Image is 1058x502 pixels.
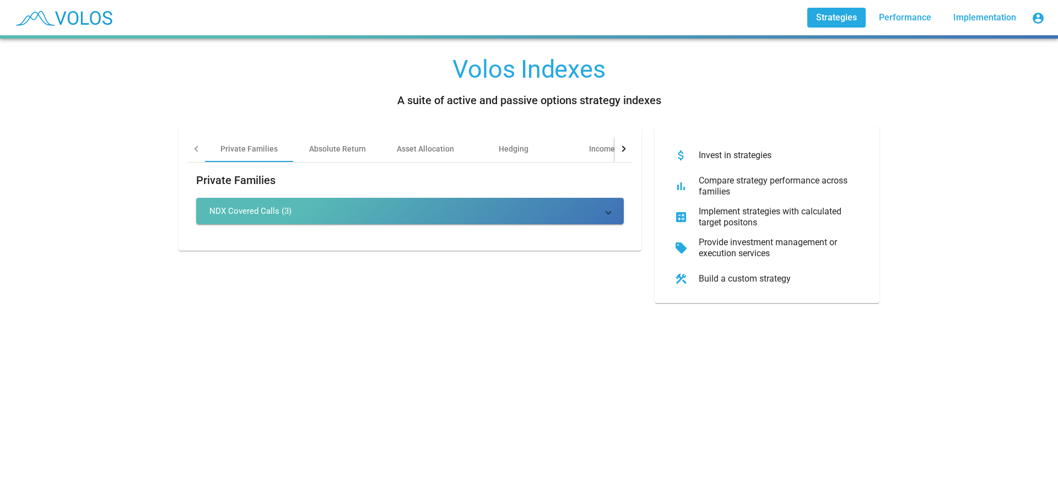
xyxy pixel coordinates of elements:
mat-icon: attach_money [672,147,690,164]
button: Build a custom strategy [663,263,871,294]
div: Absolute Return [309,143,366,154]
a: Strategies [807,8,866,28]
h2: Private Families [196,171,624,189]
button: Implement strategies with calculated target positons [663,202,871,233]
div: Provide investment management or execution services [690,237,862,259]
div: NDX Covered Calls (3) [209,206,292,217]
button: Compare strategy performance across families [663,171,871,202]
div: Invest in strategies [690,150,862,161]
div: Hedging [499,143,528,154]
mat-icon: calculate [672,208,690,226]
div: Private Families [220,143,278,154]
span: Implementation [953,12,1016,23]
div: Compare strategy performance across families [690,175,862,197]
div: Volos Indexes [452,56,605,83]
button: Invest in strategies [663,140,871,171]
mat-icon: sell [672,239,690,257]
mat-expansion-panel-header: NDX Covered Calls (3) [196,198,624,224]
a: Implementation [944,8,1025,28]
mat-icon: bar_chart [672,177,690,195]
span: Performance [879,12,931,23]
div: Implement strategies with calculated target positons [690,206,862,228]
mat-icon: construction [672,270,690,288]
div: Asset Allocation [397,143,454,154]
mat-icon: account_circle [1032,12,1045,25]
span: Strategies [816,12,857,23]
div: Build a custom strategy [690,273,862,284]
button: Provide investment management or execution services [663,233,871,263]
a: Performance [870,8,940,28]
img: blue_transparent.png [9,4,118,31]
div: A suite of active and passive options strategy indexes [397,91,661,109]
div: Income [589,143,615,154]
